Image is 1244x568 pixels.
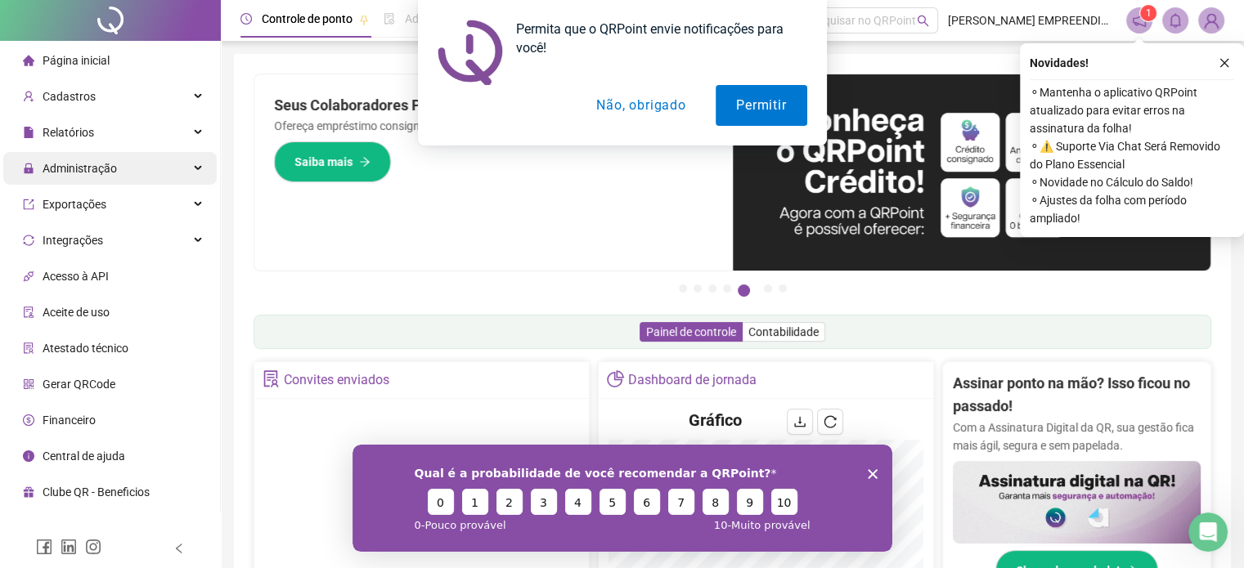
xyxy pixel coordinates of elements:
span: Acesso à API [43,270,109,283]
iframe: Intercom live chat [1188,512,1228,552]
span: Exportações [43,198,106,211]
button: 5 [738,284,750,297]
span: arrow-right [359,156,371,168]
span: Administração [43,162,117,175]
span: dollar [23,414,34,426]
span: ⚬ ⚠️ Suporte Via Chat Será Removido do Plano Essencial [1030,137,1234,173]
div: Permita que o QRPoint envie notificações para você! [503,20,807,57]
span: gift [23,486,34,498]
button: 7 [779,284,787,293]
img: banner%2F11e687cd-1386-4cbd-b13b-7bd81425532d.png [733,74,1211,271]
span: Central de ajuda [43,449,125,463]
span: lock [23,163,34,174]
span: instagram [85,539,101,555]
span: ⚬ Ajustes da folha com período ampliado! [1030,191,1234,227]
span: Financeiro [43,414,96,427]
button: 2 [694,284,702,293]
span: pie-chart [607,370,624,387]
button: 6 [764,284,772,293]
button: Saiba mais [274,141,391,182]
span: reload [824,415,837,428]
span: Gerar QRCode [43,378,115,391]
span: qrcode [23,378,34,390]
iframe: Pesquisa da QRPoint [353,445,892,552]
button: Não, obrigado [576,85,706,126]
span: Contabilidade [748,325,819,338]
button: 4 [723,284,731,293]
span: solution [263,370,280,387]
span: sync [23,235,34,246]
h2: Assinar ponto na mão? Isso ficou no passado! [953,372,1201,418]
span: api [23,271,34,282]
span: linkedin [61,539,77,555]
span: download [793,415,806,428]
img: banner%2F02c71560-61a6-44d4-94b9-c8ab97240462.png [953,461,1201,543]
div: Convites enviados [284,366,389,394]
span: export [23,199,34,210]
span: Integrações [43,234,103,247]
span: info-circle [23,450,34,462]
span: Clube QR - Beneficios [43,485,150,499]
div: Dashboard de jornada [628,366,757,394]
button: 1 [679,284,687,293]
span: Atestado técnico [43,342,128,355]
button: 3 [708,284,716,293]
span: ⚬ Novidade no Cálculo do Saldo! [1030,173,1234,191]
span: facebook [36,539,52,555]
span: Painel de controle [646,325,736,338]
span: left [173,543,185,554]
span: audit [23,306,34,318]
h4: Gráfico [689,409,742,432]
p: Com a Assinatura Digital da QR, sua gestão fica mais ágil, segura e sem papelada. [953,418,1201,454]
button: Permitir [716,85,806,126]
div: Não há dados [347,537,497,555]
span: Saiba mais [294,153,353,171]
span: solution [23,342,34,354]
span: Aceite de uso [43,306,110,319]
